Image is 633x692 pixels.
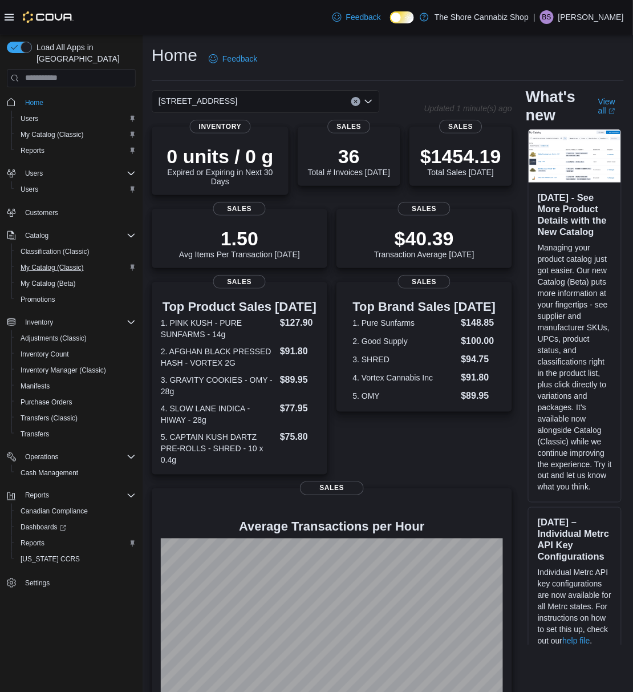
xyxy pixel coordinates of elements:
[21,450,136,464] span: Operations
[2,314,140,330] button: Inventory
[21,450,63,464] button: Operations
[2,204,140,221] button: Customers
[16,128,88,141] a: My Catalog (Classic)
[11,260,140,276] button: My Catalog (Classic)
[540,10,554,24] div: Baily Sherman
[32,42,136,64] span: Load All Apps in [GEOGRAPHIC_DATA]
[21,350,69,359] span: Inventory Count
[25,318,53,327] span: Inventory
[21,507,88,516] span: Canadian Compliance
[16,379,54,393] a: Manifests
[16,395,77,409] a: Purchase Orders
[440,120,482,133] span: Sales
[159,94,237,108] span: [STREET_ADDRESS]
[16,347,74,361] a: Inventory Count
[538,192,612,237] h3: [DATE] - See More Product Details with the New Catalog
[353,354,457,365] dt: 3. SHRED
[16,277,80,290] a: My Catalog (Beta)
[25,231,48,240] span: Catalog
[461,316,496,330] dd: $148.85
[11,410,140,426] button: Transfers (Classic)
[11,346,140,362] button: Inventory Count
[179,227,300,259] div: Avg Items Per Transaction [DATE]
[16,331,136,345] span: Adjustments (Classic)
[16,427,54,441] a: Transfers
[21,206,63,220] a: Customers
[16,331,91,345] a: Adjustments (Classic)
[435,10,529,24] p: The Shore Cannabiz Shop
[161,431,275,466] dt: 5. CAPTAIN KUSH DARTZ PRE-ROLLS - SHRED - 10 x 0.4g
[213,202,266,216] span: Sales
[328,120,371,133] span: Sales
[16,183,43,196] a: Users
[161,317,275,340] dt: 1. PINK KUSH - PURE SUNFARMS - 14g
[16,144,136,157] span: Reports
[23,11,74,23] img: Cova
[179,227,300,250] p: 1.50
[11,292,140,307] button: Promotions
[11,504,140,520] button: Canadian Compliance
[558,10,624,24] p: [PERSON_NAME]
[161,145,279,168] p: 0 units / 0 g
[300,481,364,495] span: Sales
[21,382,50,391] span: Manifests
[16,537,49,551] a: Reports
[16,183,136,196] span: Users
[161,300,318,314] h3: Top Product Sales [DATE]
[538,517,612,562] h3: [DATE] – Individual Metrc API Key Configurations
[11,143,140,159] button: Reports
[190,120,251,133] span: Inventory
[11,244,140,260] button: Classification (Classic)
[328,6,386,29] a: Feedback
[16,553,136,566] span: Washington CCRS
[21,577,54,590] a: Settings
[21,114,38,123] span: Users
[161,374,275,397] dt: 3. GRAVITY COOKIES - OMY - 28g
[21,334,87,343] span: Adjustments (Classic)
[21,229,53,242] button: Catalog
[21,555,80,564] span: [US_STATE] CCRS
[2,488,140,504] button: Reports
[308,145,390,168] p: 36
[16,553,84,566] a: [US_STATE] CCRS
[353,335,457,347] dt: 2. Good Supply
[11,127,140,143] button: My Catalog (Classic)
[21,398,72,407] span: Purchase Orders
[16,427,136,441] span: Transfers
[25,98,43,107] span: Home
[213,275,266,289] span: Sales
[16,112,43,126] a: Users
[21,523,66,532] span: Dashboards
[11,181,140,197] button: Users
[21,489,136,503] span: Reports
[161,403,275,426] dt: 4. SLOW LANE INDICA - HIWAY - 28g
[16,466,136,480] span: Cash Management
[7,90,136,621] nav: Complex example
[204,47,262,70] a: Feedback
[364,97,373,106] button: Open list of options
[16,347,136,361] span: Inventory Count
[2,449,140,465] button: Operations
[21,247,90,256] span: Classification (Classic)
[374,227,474,250] p: $40.39
[353,300,496,314] h3: Top Brand Sales [DATE]
[280,345,318,358] dd: $91.80
[161,145,279,186] div: Expired or Expiring in Next 30 Days
[21,146,44,155] span: Reports
[16,379,136,393] span: Manifests
[161,346,275,369] dt: 2. AFGHAN BLACK PRESSED HASH - VORTEX 2G
[11,426,140,442] button: Transfers
[25,579,50,588] span: Settings
[16,363,136,377] span: Inventory Manager (Classic)
[461,334,496,348] dd: $100.00
[21,295,55,304] span: Promotions
[16,411,82,425] a: Transfers (Classic)
[16,521,71,535] a: Dashboards
[308,145,390,177] div: Total # Invoices [DATE]
[25,491,49,500] span: Reports
[11,378,140,394] button: Manifests
[16,363,111,377] a: Inventory Manager (Classic)
[11,465,140,481] button: Cash Management
[346,11,381,23] span: Feedback
[374,227,474,259] div: Transaction Average [DATE]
